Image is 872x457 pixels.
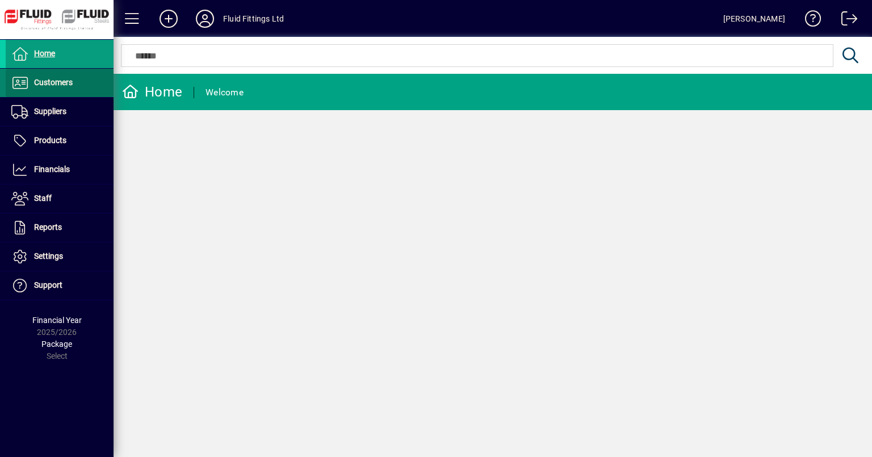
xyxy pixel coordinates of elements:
[34,280,62,290] span: Support
[6,185,114,213] a: Staff
[6,98,114,126] a: Suppliers
[34,136,66,145] span: Products
[34,107,66,116] span: Suppliers
[34,223,62,232] span: Reports
[206,83,244,102] div: Welcome
[6,242,114,271] a: Settings
[41,339,72,349] span: Package
[6,156,114,184] a: Financials
[6,127,114,155] a: Products
[34,194,52,203] span: Staff
[6,69,114,97] a: Customers
[150,9,187,29] button: Add
[723,10,785,28] div: [PERSON_NAME]
[223,10,284,28] div: Fluid Fittings Ltd
[122,83,182,101] div: Home
[796,2,821,39] a: Knowledge Base
[34,49,55,58] span: Home
[833,2,858,39] a: Logout
[6,271,114,300] a: Support
[32,316,82,325] span: Financial Year
[34,165,70,174] span: Financials
[34,251,63,261] span: Settings
[34,78,73,87] span: Customers
[6,213,114,242] a: Reports
[187,9,223,29] button: Profile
